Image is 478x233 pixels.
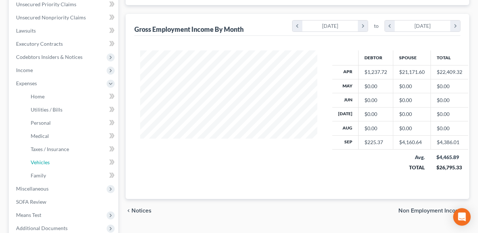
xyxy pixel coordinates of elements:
td: $0.00 [431,121,468,135]
span: Additional Documents [16,225,68,231]
div: $0.00 [399,83,425,90]
div: $0.00 [364,125,387,132]
a: Family [25,169,118,182]
td: $0.00 [431,107,468,121]
th: Aug [332,121,359,135]
a: Utilities / Bills [25,103,118,116]
i: chevron_left [385,20,395,31]
i: chevron_left [292,20,302,31]
th: Sep [332,135,359,149]
div: $4,160.64 [399,139,425,146]
td: $22,409.32 [431,65,468,79]
div: $0.00 [364,110,387,118]
span: Taxes / Insurance [31,146,69,152]
div: Open Intercom Messenger [453,208,471,226]
div: $0.00 [399,110,425,118]
a: SOFA Review [10,195,118,208]
span: Personal [31,120,51,126]
button: Non Employment Income chevron_right [398,208,469,214]
span: Lawsuits [16,27,36,34]
div: [DATE] [395,20,451,31]
div: $0.00 [364,83,387,90]
button: chevron_left Notices [126,208,152,214]
th: May [332,79,359,93]
span: Miscellaneous [16,185,49,192]
span: to [374,22,379,30]
a: Unsecured Nonpriority Claims [10,11,118,24]
th: Debtor [358,50,393,65]
span: Home [31,93,45,99]
a: Medical [25,129,118,143]
span: Income [16,67,33,73]
div: $225.37 [364,139,387,146]
th: Total [431,50,468,65]
span: Unsecured Nonpriority Claims [16,14,86,20]
i: chevron_right [463,208,469,214]
span: SOFA Review [16,199,46,205]
i: chevron_right [450,20,460,31]
a: Vehicles [25,156,118,169]
div: $0.00 [399,97,425,104]
div: TOTAL [399,164,425,171]
a: Taxes / Insurance [25,143,118,156]
div: $21,171.60 [399,68,425,76]
span: Expenses [16,80,37,86]
td: $0.00 [431,79,468,93]
div: Gross Employment Income By Month [134,25,244,34]
div: $0.00 [399,125,425,132]
span: Family [31,172,46,178]
div: [DATE] [302,20,358,31]
th: Spouse [393,50,431,65]
th: [DATE] [332,107,359,121]
span: Vehicles [31,159,50,165]
span: Utilities / Bills [31,106,62,113]
a: Home [25,90,118,103]
th: Apr [332,65,359,79]
span: Codebtors Insiders & Notices [16,54,83,60]
a: Executory Contracts [10,37,118,50]
span: Unsecured Priority Claims [16,1,76,7]
i: chevron_right [358,20,368,31]
span: Non Employment Income [398,208,463,214]
span: Means Test [16,212,41,218]
a: Personal [25,116,118,129]
span: Medical [31,133,49,139]
td: $0.00 [431,93,468,107]
div: $1,237.72 [364,68,387,76]
div: $26,795.33 [436,164,462,171]
div: Avg. [399,154,425,161]
th: Jun [332,93,359,107]
i: chevron_left [126,208,131,214]
span: Executory Contracts [16,41,63,47]
div: $0.00 [364,97,387,104]
span: Notices [131,208,152,214]
td: $4,386.01 [431,135,468,149]
div: $4,465.89 [436,154,462,161]
a: Lawsuits [10,24,118,37]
